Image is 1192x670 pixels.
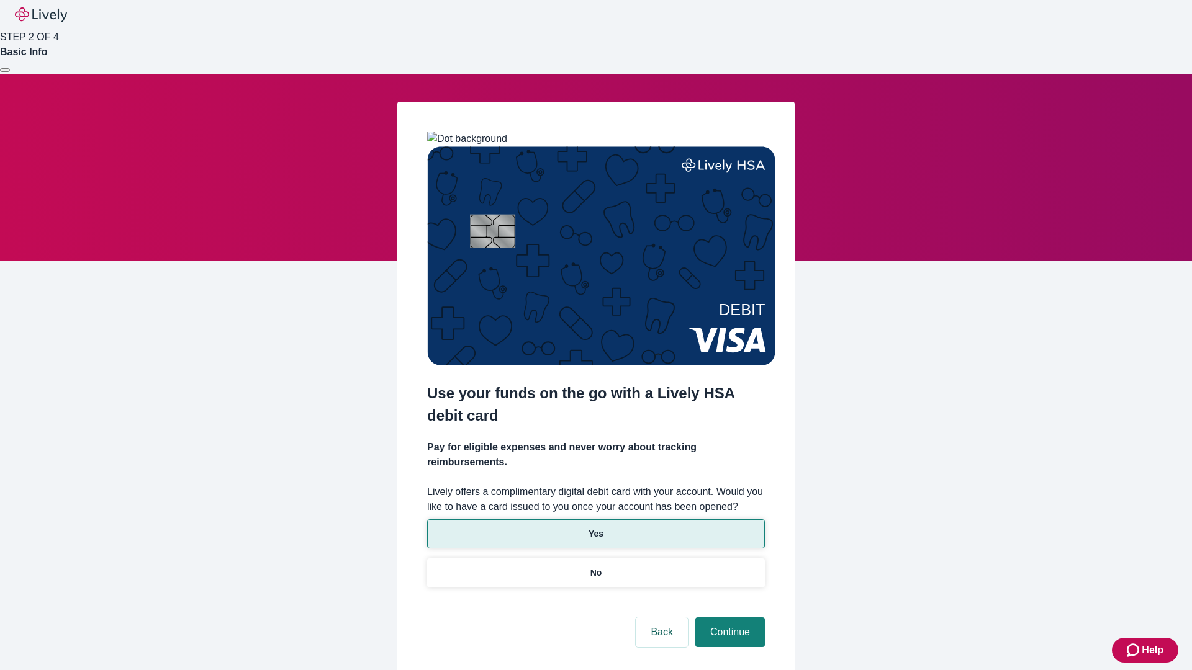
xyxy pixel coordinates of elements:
[695,617,765,647] button: Continue
[1142,643,1163,658] span: Help
[427,440,765,470] h4: Pay for eligible expenses and never worry about tracking reimbursements.
[427,558,765,587] button: No
[1112,638,1178,663] button: Zendesk support iconHelp
[427,485,765,514] label: Lively offers a complimentary digital debit card with your account. Would you like to have a card...
[427,146,775,365] img: Debit card
[589,527,603,540] p: Yes
[590,566,602,579] p: No
[15,7,67,22] img: Lively
[1127,643,1142,658] svg: Zendesk support icon
[427,519,765,548] button: Yes
[427,382,765,427] h2: Use your funds on the go with a Lively HSA debit card
[636,617,688,647] button: Back
[427,132,507,146] img: Dot background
